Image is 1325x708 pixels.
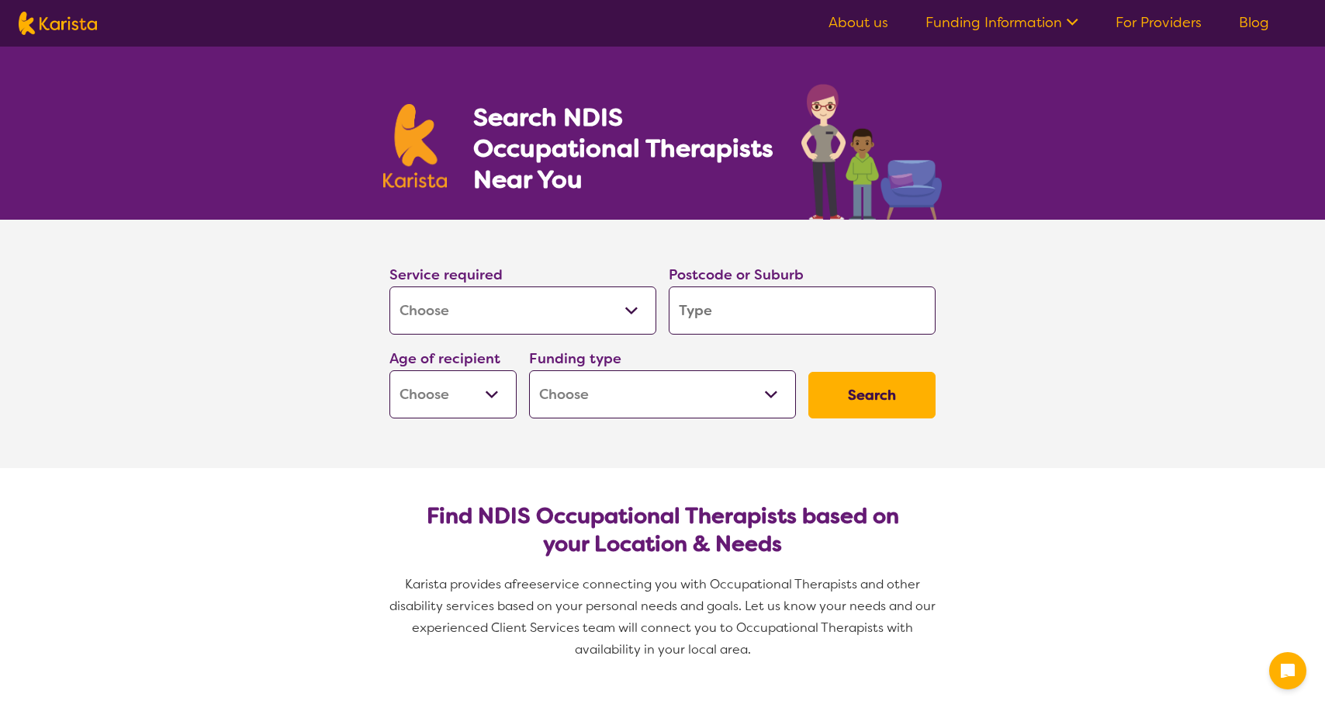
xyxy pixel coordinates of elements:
[829,13,888,32] a: About us
[383,104,447,188] img: Karista logo
[1116,13,1202,32] a: For Providers
[1239,13,1269,32] a: Blog
[808,372,936,418] button: Search
[402,502,923,558] h2: Find NDIS Occupational Therapists based on your Location & Needs
[405,576,512,592] span: Karista provides a
[512,576,537,592] span: free
[669,265,804,284] label: Postcode or Suburb
[389,576,939,658] span: service connecting you with Occupational Therapists and other disability services based on your p...
[925,13,1078,32] a: Funding Information
[529,349,621,368] label: Funding type
[389,349,500,368] label: Age of recipient
[389,265,503,284] label: Service required
[801,84,942,220] img: occupational-therapy
[19,12,97,35] img: Karista logo
[669,286,936,335] input: Type
[473,102,775,195] h1: Search NDIS Occupational Therapists Near You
